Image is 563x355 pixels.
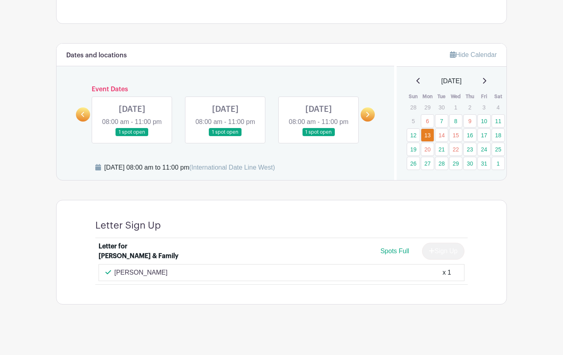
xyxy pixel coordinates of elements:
a: 18 [492,128,505,142]
a: 27 [421,157,434,170]
th: Thu [463,92,477,101]
span: (International Date Line West) [189,164,275,171]
p: 1 [449,101,462,113]
a: 30 [463,157,477,170]
p: 3 [477,101,491,113]
a: 16 [463,128,477,142]
a: 20 [421,143,434,156]
a: 12 [407,128,420,142]
a: 11 [492,114,505,128]
th: Fri [477,92,491,101]
a: 26 [407,157,420,170]
a: 10 [477,114,491,128]
a: 17 [477,128,491,142]
p: 29 [421,101,434,113]
a: 7 [435,114,448,128]
p: 2 [463,101,477,113]
th: Mon [420,92,435,101]
span: Spots Full [380,248,409,254]
span: [DATE] [441,76,462,86]
th: Wed [449,92,463,101]
th: Sun [406,92,420,101]
a: 24 [477,143,491,156]
a: 23 [463,143,477,156]
a: 29 [449,157,462,170]
p: 30 [435,101,448,113]
a: 31 [477,157,491,170]
a: 14 [435,128,448,142]
a: 19 [407,143,420,156]
div: Letter for [PERSON_NAME] & Family [99,242,181,261]
a: 6 [421,114,434,128]
a: 1 [492,157,505,170]
h6: Event Dates [90,86,361,93]
th: Tue [435,92,449,101]
h6: Dates and locations [66,52,127,59]
div: x 1 [443,268,451,277]
p: [PERSON_NAME] [114,268,168,277]
a: 9 [463,114,477,128]
p: 5 [407,115,420,127]
a: 25 [492,143,505,156]
div: [DATE] 08:00 am to 11:00 pm [104,163,275,172]
a: 13 [421,128,434,142]
a: Hide Calendar [450,51,497,58]
p: 28 [407,101,420,113]
p: 4 [492,101,505,113]
th: Sat [491,92,505,101]
a: 15 [449,128,462,142]
a: 28 [435,157,448,170]
a: 8 [449,114,462,128]
a: 21 [435,143,448,156]
a: 22 [449,143,462,156]
h4: Letter Sign Up [95,220,161,231]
